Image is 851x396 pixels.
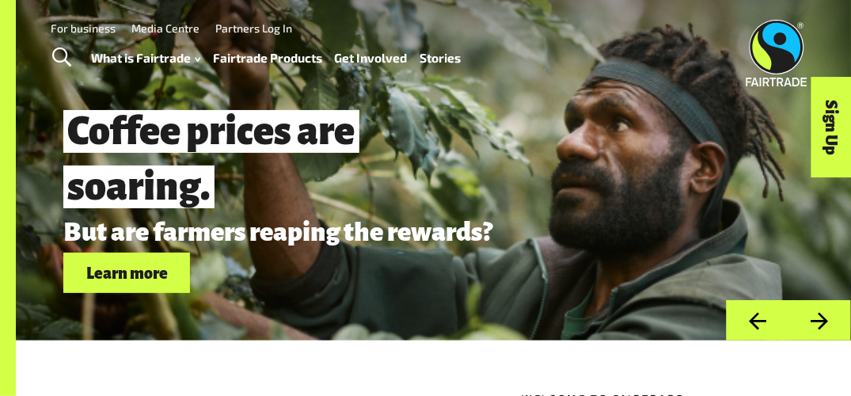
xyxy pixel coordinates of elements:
[215,21,292,35] a: Partners Log In
[213,47,322,69] a: Fairtrade Products
[420,47,461,69] a: Stories
[63,110,359,208] span: Coffee prices are soaring.
[788,300,851,341] button: Next
[63,219,678,247] p: But are farmers reaping the rewards?
[131,21,199,35] a: Media Centre
[63,253,190,293] a: Learn more
[726,300,788,341] button: Previous
[43,38,82,78] a: Toggle Search
[746,20,807,86] img: Fairtrade Australia New Zealand logo
[335,47,408,69] a: Get Involved
[92,47,201,69] a: What is Fairtrade
[51,21,116,35] a: For business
